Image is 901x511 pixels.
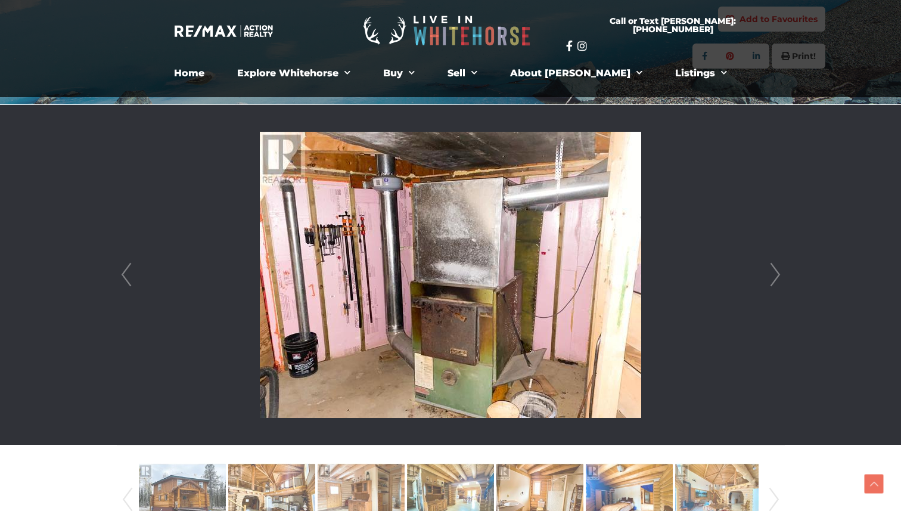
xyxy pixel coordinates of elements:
[580,17,765,33] span: Call or Text [PERSON_NAME]: [PHONE_NUMBER]
[260,132,641,418] img: 28198 Robert Campbell Highway, Yukon Wide, Yukon Y0B 1K0 - Photo 20 - 13776
[228,61,359,85] a: Explore Whitehorse
[501,61,651,85] a: About [PERSON_NAME]
[766,105,784,445] a: Next
[374,61,424,85] a: Buy
[165,61,213,85] a: Home
[566,10,779,41] a: Call or Text [PERSON_NAME]: [PHONE_NUMBER]
[123,61,778,85] nav: Menu
[439,61,486,85] a: Sell
[117,105,135,445] a: Prev
[666,61,736,85] a: Listings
